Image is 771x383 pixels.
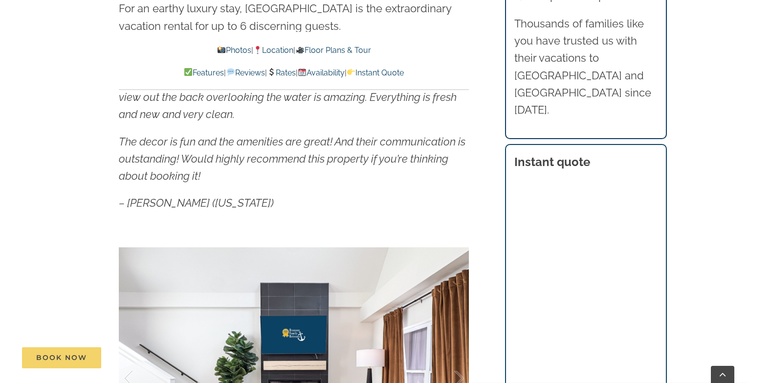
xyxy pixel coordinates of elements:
[119,196,274,209] em: – [PERSON_NAME] ([US_STATE])
[36,354,87,362] span: Book Now
[119,73,466,120] em: Branson Family Retreats has done an amazing job with this property. The view out the back overloo...
[267,68,275,76] img: 💲
[347,68,404,77] a: Instant Quote
[119,44,469,57] p: | |
[184,68,192,76] img: ✅
[119,67,469,79] p: | | | |
[267,68,296,77] a: Rates
[254,46,262,54] img: 📍
[184,68,224,77] a: Features
[22,347,101,368] a: Book Now
[119,135,465,182] em: The decor is fun and the amenities are great! And their communication is outstanding! Would highl...
[119,2,451,32] span: For an earthy luxury stay, [GEOGRAPHIC_DATA] is the extraordinary vacation rental for up to 6 dis...
[217,46,251,55] a: Photos
[298,68,306,76] img: 📆
[514,155,590,169] strong: Instant quote
[298,68,345,77] a: Availability
[227,68,235,76] img: 💬
[253,46,293,55] a: Location
[218,46,225,54] img: 📸
[295,46,371,55] a: Floor Plans & Tour
[226,68,264,77] a: Reviews
[514,15,657,119] p: Thousands of families like you have trusted us with their vacations to [GEOGRAPHIC_DATA] and [GEO...
[347,68,355,76] img: 👉
[296,46,304,54] img: 🎥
